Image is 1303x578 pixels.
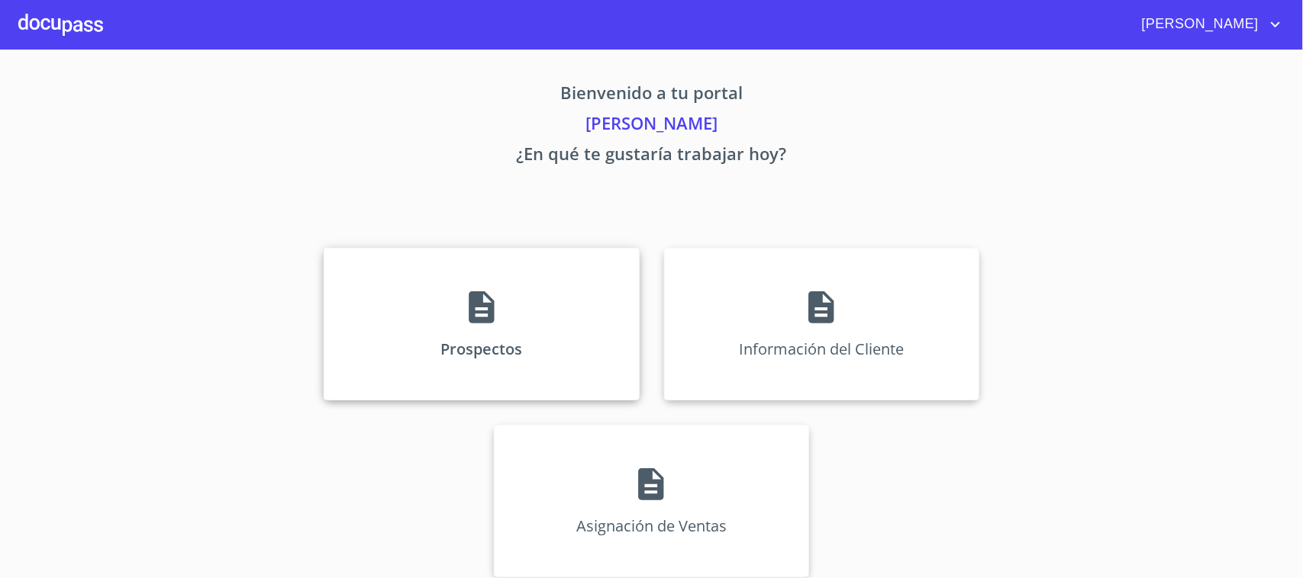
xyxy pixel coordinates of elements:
p: ¿En qué te gustaría trabajar hoy? [182,141,1122,172]
p: [PERSON_NAME] [182,111,1122,141]
p: Asignación de Ventas [576,515,727,536]
p: Prospectos [440,339,522,359]
p: Información del Cliente [739,339,904,359]
p: Bienvenido a tu portal [182,80,1122,111]
button: account of current user [1130,12,1285,37]
span: [PERSON_NAME] [1130,12,1266,37]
